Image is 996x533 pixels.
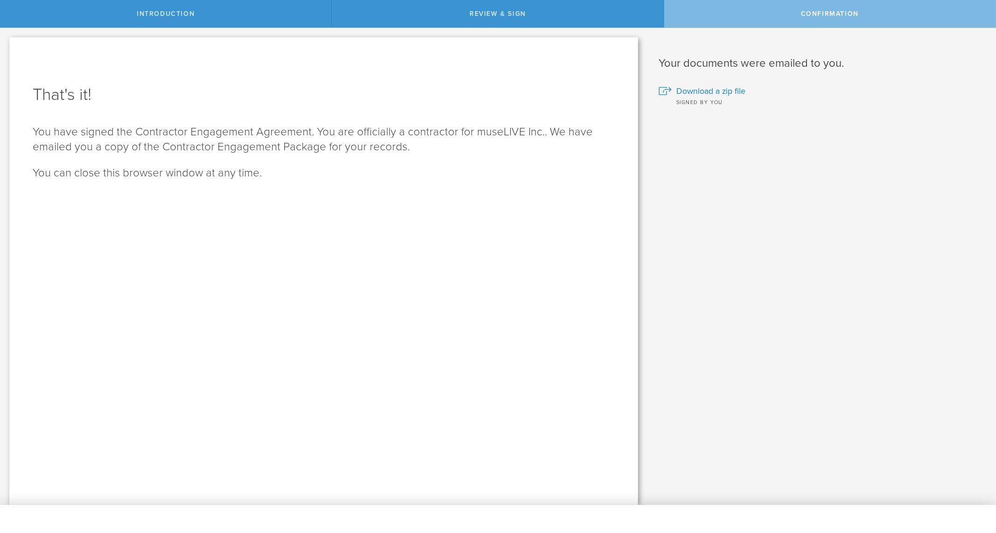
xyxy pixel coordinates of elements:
span: Confirmation [801,10,859,18]
p: You have signed the Contractor Engagement Agreement. You are officially a contractor for museLIVE... [33,125,615,154]
h1: Your documents were emailed to you. [659,56,982,71]
div: Signed by you [659,97,982,106]
h1: That's it! [33,84,615,106]
span: Introduction [137,10,195,18]
span: Review & sign [470,10,526,18]
span: Download a zip file [676,85,745,97]
p: You can close this browser window at any time. [33,166,615,181]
